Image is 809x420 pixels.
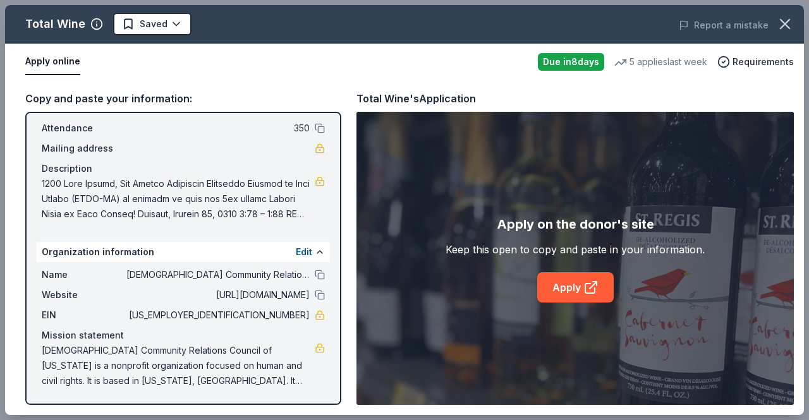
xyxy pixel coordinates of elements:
span: Requirements [733,54,794,69]
div: Mission statement [42,328,325,343]
span: [DEMOGRAPHIC_DATA] Community Relations Council of [US_STATE] [126,267,310,282]
div: Description [42,161,325,176]
span: Name [42,267,126,282]
span: 350 [126,121,310,136]
div: Due in 8 days [538,53,604,71]
div: Total Wine [25,14,85,34]
span: Saved [140,16,167,32]
span: [DEMOGRAPHIC_DATA] Community Relations Council of [US_STATE] is a nonprofit organization focused ... [42,343,315,388]
div: 5 applies last week [614,54,707,69]
div: Organization information [37,242,330,262]
button: Edit [296,244,312,260]
button: Saved [113,13,192,35]
span: [URL][DOMAIN_NAME] [126,287,310,303]
span: Website [42,287,126,303]
div: Keep this open to copy and paste in your information. [446,242,705,257]
span: EIN [42,308,126,323]
span: Mailing address [42,141,126,156]
div: Copy and paste your information: [25,90,341,107]
button: Requirements [717,54,794,69]
span: Attendance [42,121,126,136]
div: Total Wine's Application [356,90,476,107]
div: Apply on the donor's site [497,214,654,234]
button: Apply online [25,49,80,75]
button: Report a mistake [679,18,769,33]
span: [US_EMPLOYER_IDENTIFICATION_NUMBER] [126,308,310,323]
a: Apply [537,272,614,303]
span: 1200 Lore Ipsumd, Sit Ametco Adipiscin Elitseddo Eiusmod te Inci Utlabo (ETDO-MA) al enimadm ve q... [42,176,315,222]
